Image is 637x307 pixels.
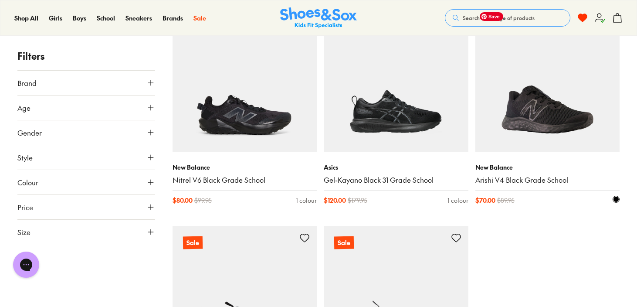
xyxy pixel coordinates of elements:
a: Sale [475,8,620,153]
p: Asics [324,163,468,172]
a: Shop All [14,14,38,23]
button: Colour [17,170,155,194]
span: $ 179.95 [348,196,367,205]
span: Style [17,152,33,163]
button: Brand [17,71,155,95]
button: Style [17,145,155,170]
button: Size [17,220,155,244]
a: Sale [193,14,206,23]
span: Sale [193,14,206,22]
span: Size [17,227,30,237]
span: $ 89.95 [497,196,515,205]
span: Save [480,12,503,21]
button: Search our range of products [445,9,570,27]
a: Gel-Kayano Black 31 Grade School [324,175,468,185]
div: 1 colour [296,196,317,205]
span: $ 80.00 [173,196,193,205]
span: $ 70.00 [475,196,495,205]
a: Sneakers [125,14,152,23]
a: School [97,14,115,23]
span: Sneakers [125,14,152,22]
span: Brand [17,78,37,88]
div: 1 colour [447,196,468,205]
span: Price [17,202,33,212]
span: Age [17,102,30,113]
a: Sale [324,8,468,153]
a: Sale [173,8,317,153]
a: Boys [73,14,86,23]
img: SNS_Logo_Responsive.svg [280,7,357,29]
span: Colour [17,177,38,188]
button: Gender [17,120,155,145]
span: Brands [163,14,183,22]
span: $ 120.00 [324,196,346,205]
span: Boys [73,14,86,22]
span: Shop All [14,14,38,22]
a: Brands [163,14,183,23]
p: Filters [17,49,155,63]
iframe: Gorgias live chat messenger [9,249,44,281]
span: School [97,14,115,22]
button: Age [17,96,155,120]
span: Search our range of products [463,14,535,22]
span: $ 99.95 [194,196,212,205]
a: Nitrel V6 Black Grade School [173,175,317,185]
a: Girls [49,14,62,23]
p: New Balance [475,163,620,172]
button: Price [17,195,155,219]
a: Shoes & Sox [280,7,357,29]
span: Girls [49,14,62,22]
a: Arishi V4 Black Grade School [475,175,620,185]
p: New Balance [173,163,317,172]
p: Sale [334,236,354,249]
p: Sale [183,236,202,249]
span: Gender [17,127,42,138]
